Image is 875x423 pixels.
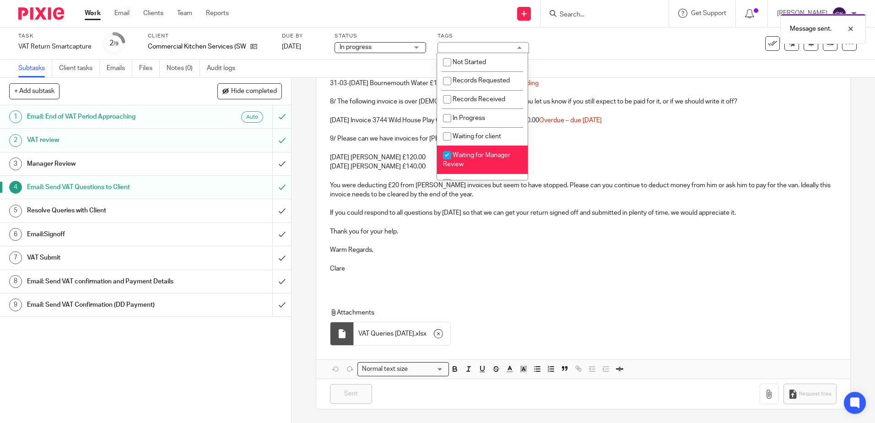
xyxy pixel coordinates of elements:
a: Work [85,9,101,18]
span: VAT Queries [DATE] [358,329,414,338]
p: [DATE] [PERSON_NAME] £120.00 [330,153,836,162]
a: Subtasks [18,60,52,77]
p: Commercial Kitchen Services (SW) Ltd [148,42,246,51]
p: Attachments [330,308,819,317]
a: Team [177,9,192,18]
label: Task [18,33,92,40]
span: Normal text size [360,364,410,374]
input: Sent [330,384,372,404]
div: . [354,322,450,345]
div: Search for option [357,362,449,376]
h1: Manager Review [27,157,184,171]
span: In Progress [453,115,485,121]
p: Thank you for your help. [330,227,836,236]
span: Waiting for client [453,133,501,140]
small: /9 [113,41,119,46]
a: Reports [206,9,229,18]
p: Clare [330,264,836,273]
div: 2 [9,134,22,147]
div: 3 [9,157,22,170]
button: Request files [783,384,837,404]
p: [DATE] [PERSON_NAME] £140.00 [330,162,836,171]
span: [DATE] [282,43,301,50]
div: 1 [9,110,22,123]
p: Warm Regards, [330,245,836,255]
div: 5 [9,205,22,217]
a: Notes (0) [167,60,200,77]
p: Message sent. [790,24,832,33]
img: Pixie [18,7,64,20]
span: Overdue – due [DATE] [539,117,602,124]
label: Due by [282,33,323,40]
div: Auto [241,111,263,123]
h1: Email:Signoff [27,228,184,241]
h1: Resolve Queries with Client [27,204,184,217]
h1: VAT Submit [27,251,184,265]
div: 2 [109,38,119,49]
a: Client tasks [59,60,100,77]
h1: VAT review [27,133,184,147]
h1: Email: End of VAT Period Approaching [27,110,184,124]
label: Status [335,33,426,40]
div: 9 [9,298,22,311]
span: Records Received [453,96,505,103]
a: Files [139,60,160,77]
p: 8/ The following invoice is over [DEMOGRAPHIC_DATA]. Please can you let us know if you still expe... [330,97,836,106]
p: 31-03-[DATE] Bournemouth Water £192.20 [330,79,836,88]
p: You were deducting £20 from [PERSON_NAME] invoices but seem to have stopped. Please can you conti... [330,181,836,200]
p: [DATE] Invoice 3744 Wild House Play Cafe : Wild House Play Cafe £420.00 [330,116,836,125]
input: Search for option [410,364,443,374]
p: If you could respond to all questions by [DATE] so that we can get your return signed off and sub... [330,208,836,217]
a: Emails [107,60,132,77]
span: Request files [799,390,832,398]
span: Not Started [453,59,486,65]
button: Hide completed [217,83,282,99]
span: xlsx [416,329,427,338]
span: Waiting for Manager Review [443,152,510,168]
a: Clients [143,9,163,18]
a: Audit logs [207,60,242,77]
h1: Email: Send VAT Questions to Client [27,180,184,194]
span: In progress [340,44,372,50]
div: 7 [9,251,22,264]
span: Records Requested [453,77,510,84]
h1: Email: Send VAT confirmation and Payment Details [27,275,184,288]
div: 6 [9,228,22,241]
button: + Add subtask [9,83,59,99]
a: Email [114,9,130,18]
span: Hide completed [231,88,277,95]
div: 4 [9,181,22,194]
h1: Email: Send VAT Confirmation (DD Payment) [27,298,184,312]
div: 8 [9,275,22,288]
div: VAT Return Smartcapture [18,42,92,51]
p: 9/ Please can we have invoices for [PERSON_NAME] - [330,134,836,143]
img: svg%3E [832,6,847,21]
label: Client [148,33,270,40]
